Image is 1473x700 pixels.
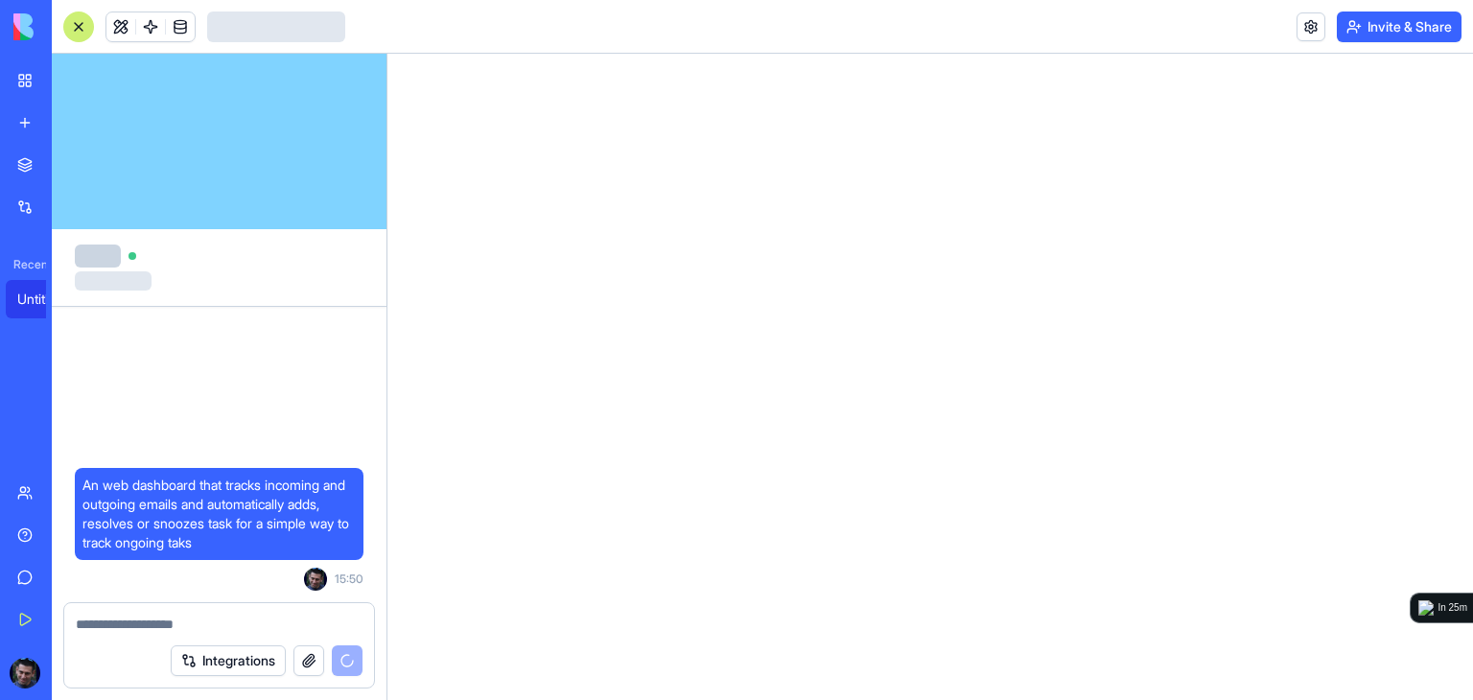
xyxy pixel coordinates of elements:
[171,645,286,676] button: Integrations
[6,257,46,272] span: Recent
[1438,600,1467,616] div: In 25m
[13,13,132,40] img: logo
[304,568,327,591] img: ACg8ocLwB4QrgkHzxUNTyZPwHrLVQniGnmX0Zi7hAmtP2xF47X6wYUxB=s96-c
[10,658,40,688] img: ACg8ocLwB4QrgkHzxUNTyZPwHrLVQniGnmX0Zi7hAmtP2xF47X6wYUxB=s96-c
[6,280,82,318] a: Untitled App
[82,476,356,552] span: An web dashboard that tracks incoming and outgoing emails and automatically adds, resolves or sno...
[17,290,71,309] div: Untitled App
[1418,600,1434,616] img: logo
[1337,12,1461,42] button: Invite & Share
[335,572,363,587] span: 15:50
